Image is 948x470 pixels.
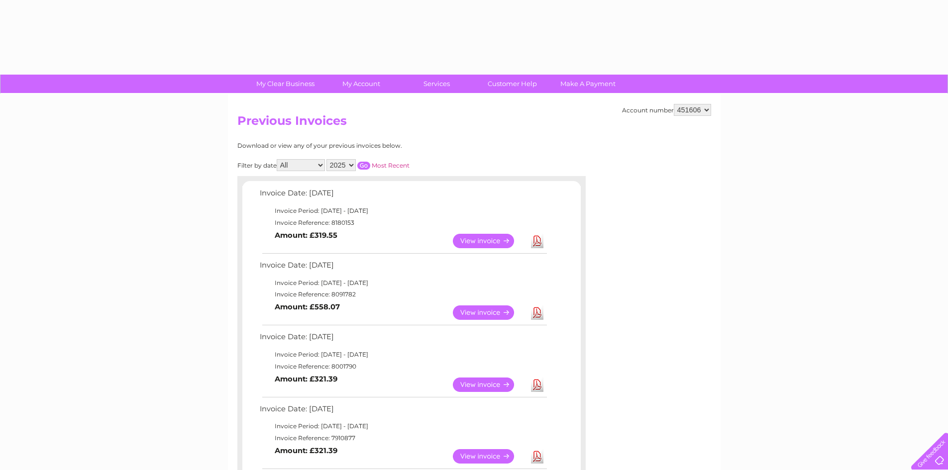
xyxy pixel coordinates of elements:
[257,402,548,421] td: Invoice Date: [DATE]
[471,75,553,93] a: Customer Help
[257,187,548,205] td: Invoice Date: [DATE]
[396,75,478,93] a: Services
[257,217,548,229] td: Invoice Reference: 8180153
[453,234,526,248] a: View
[257,277,548,289] td: Invoice Period: [DATE] - [DATE]
[372,162,410,169] a: Most Recent
[257,420,548,432] td: Invoice Period: [DATE] - [DATE]
[275,446,337,455] b: Amount: £321.39
[275,231,337,240] b: Amount: £319.55
[257,259,548,277] td: Invoice Date: [DATE]
[531,377,543,392] a: Download
[257,432,548,444] td: Invoice Reference: 7910877
[453,449,526,464] a: View
[453,305,526,320] a: View
[237,114,711,133] h2: Previous Invoices
[531,234,543,248] a: Download
[237,159,499,171] div: Filter by date
[257,349,548,361] td: Invoice Period: [DATE] - [DATE]
[531,305,543,320] a: Download
[275,375,337,383] b: Amount: £321.39
[453,377,526,392] a: View
[257,205,548,217] td: Invoice Period: [DATE] - [DATE]
[257,288,548,300] td: Invoice Reference: 8091782
[531,449,543,464] a: Download
[257,361,548,373] td: Invoice Reference: 8001790
[320,75,402,93] a: My Account
[257,330,548,349] td: Invoice Date: [DATE]
[622,104,711,116] div: Account number
[244,75,326,93] a: My Clear Business
[275,302,340,311] b: Amount: £558.07
[547,75,629,93] a: Make A Payment
[237,142,499,149] div: Download or view any of your previous invoices below.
